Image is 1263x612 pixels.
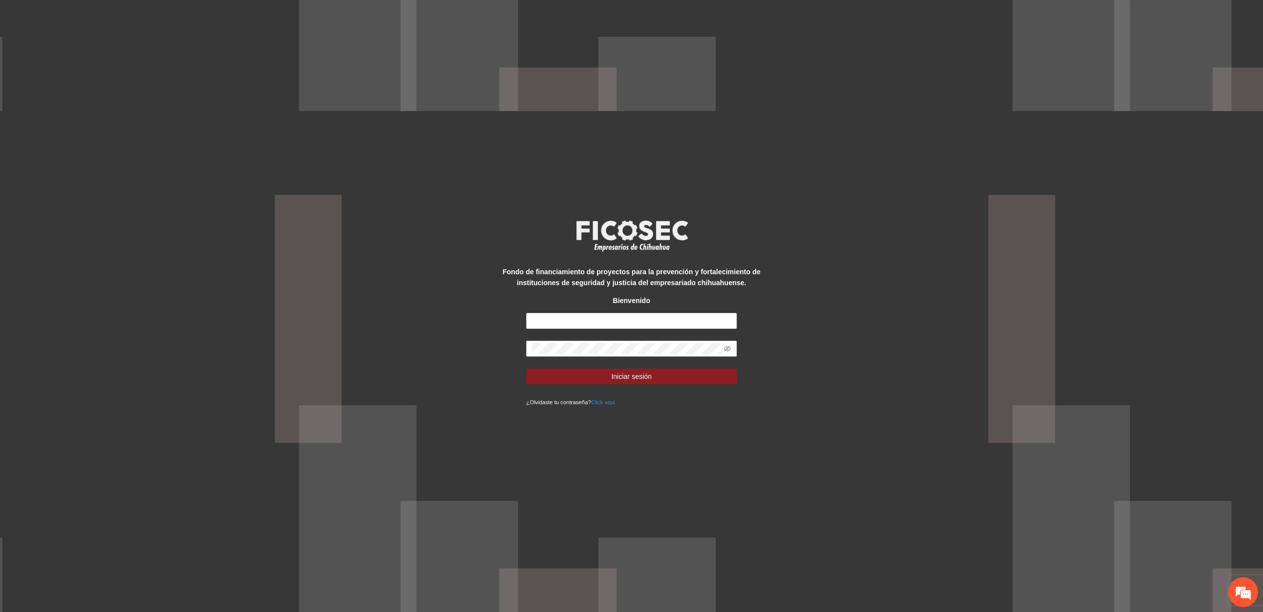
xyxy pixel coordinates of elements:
strong: Bienvenido [613,297,650,305]
strong: Fondo de financiamiento de proyectos para la prevención y fortalecimiento de instituciones de seg... [502,268,760,287]
a: Click aqui [591,399,615,405]
span: Iniciar sesión [611,371,652,382]
span: eye-invisible [724,345,731,352]
small: ¿Olvidaste tu contraseña? [526,399,615,405]
button: Iniciar sesión [526,368,737,384]
img: logo [570,217,694,254]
